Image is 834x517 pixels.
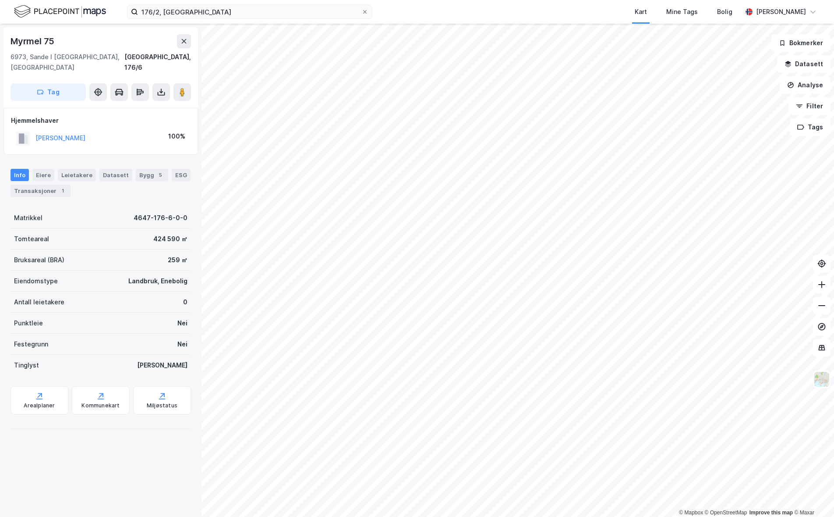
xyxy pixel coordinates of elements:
[717,7,732,17] div: Bolig
[666,7,698,17] div: Mine Tags
[11,115,191,126] div: Hjemmelshaver
[168,131,185,142] div: 100%
[14,213,42,223] div: Matrikkel
[138,5,361,18] input: Søk på adresse, matrikkel, gårdeiere, leietakere eller personer
[177,318,187,328] div: Nei
[14,360,39,371] div: Tinglyst
[14,4,106,19] img: logo.f888ab2527a4732fd821a326f86c7f29.svg
[749,510,793,516] a: Improve this map
[156,171,165,179] div: 5
[58,186,67,195] div: 1
[14,297,64,307] div: Antall leietakere
[780,76,830,94] button: Analyse
[777,55,830,73] button: Datasett
[58,169,96,181] div: Leietakere
[788,97,830,115] button: Filter
[177,339,187,349] div: Nei
[81,402,120,409] div: Kommunekart
[813,371,830,388] img: Z
[11,34,56,48] div: Myrmel 75
[99,169,132,181] div: Datasett
[14,276,58,286] div: Eiendomstype
[168,255,187,265] div: 259 ㎡
[137,360,187,371] div: [PERSON_NAME]
[32,169,54,181] div: Eiere
[136,169,168,181] div: Bygg
[11,185,71,197] div: Transaksjoner
[14,234,49,244] div: Tomteareal
[635,7,647,17] div: Kart
[24,402,55,409] div: Arealplaner
[11,169,29,181] div: Info
[153,234,187,244] div: 424 590 ㎡
[134,213,187,223] div: 4647-176-6-0-0
[14,318,43,328] div: Punktleie
[790,475,834,517] iframe: Chat Widget
[11,83,86,101] button: Tag
[756,7,806,17] div: [PERSON_NAME]
[147,402,177,409] div: Miljøstatus
[790,475,834,517] div: Kontrollprogram for chat
[771,34,830,52] button: Bokmerker
[705,510,747,516] a: OpenStreetMap
[14,339,48,349] div: Festegrunn
[128,276,187,286] div: Landbruk, Enebolig
[183,297,187,307] div: 0
[790,118,830,136] button: Tags
[124,52,191,73] div: [GEOGRAPHIC_DATA], 176/6
[14,255,64,265] div: Bruksareal (BRA)
[679,510,703,516] a: Mapbox
[172,169,191,181] div: ESG
[11,52,124,73] div: 6973, Sande I [GEOGRAPHIC_DATA], [GEOGRAPHIC_DATA]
